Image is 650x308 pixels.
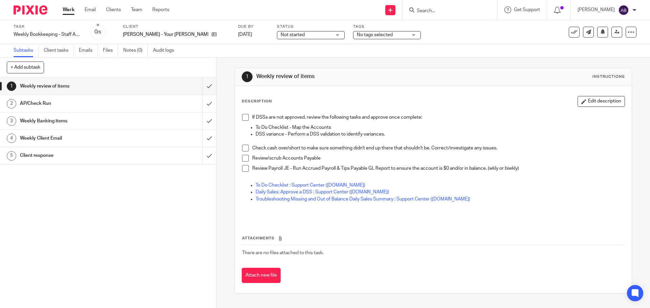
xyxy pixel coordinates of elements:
[256,197,470,202] a: Troubleshooting Missing and Out of Balance Daily Sales Summary : Support Center ([DOMAIN_NAME])
[514,7,540,12] span: Get Support
[7,81,16,91] div: 1
[256,190,389,194] a: Daily Sales: Approve a DSS : Support Center ([DOMAIN_NAME])
[7,116,16,126] div: 3
[357,32,393,37] span: No tags selected
[20,98,137,109] h1: AP/Check Run
[252,165,624,172] p: Review Payroll JE - Run Accrued Payroll & Tips Payable GL Report to ensure the account is $0 and/...
[252,155,624,162] p: Review/scrub Accounts Payable
[106,6,121,13] a: Clients
[123,44,148,57] a: Notes (0)
[277,24,345,29] label: Status
[256,124,624,131] p: To Do Checklist - Map the Accounts
[14,24,81,29] label: Task
[103,44,118,57] a: Files
[20,81,137,91] h1: Weekly review of items
[20,133,137,143] h1: Weekly Client Email
[242,71,253,82] div: 1
[7,134,16,143] div: 4
[578,6,615,13] p: [PERSON_NAME]
[123,24,230,29] label: Client
[44,44,74,57] a: Client tasks
[578,96,625,107] button: Edit description
[618,5,629,16] img: svg%3E
[256,183,365,188] a: To Do Checklist : Support Center ([DOMAIN_NAME])
[20,116,137,126] h1: Weekly Banking items
[7,62,44,73] button: + Add subtask
[252,114,624,121] p: If DSSs are not approved, review the following tasks and approve once complete:
[252,145,624,151] p: Check cash over/short to make sure something didn't end up there that shouldn't be. Correct/inves...
[416,8,477,14] input: Search
[242,236,275,240] span: Attachments
[152,6,169,13] a: Reports
[123,31,208,38] p: [PERSON_NAME] - Your [PERSON_NAME] LLC
[94,28,101,36] div: 0
[7,99,16,109] div: 2
[242,251,324,255] span: There are no files attached to this task.
[63,6,74,13] a: Work
[242,99,272,104] p: Description
[256,131,624,138] p: DSS variance - Perform a DSS validation to identify variances.
[592,74,625,79] div: Instructions
[256,73,448,80] h1: Weekly review of items
[353,24,421,29] label: Tags
[238,32,252,37] span: [DATE]
[14,31,81,38] div: Weekly Bookkeeping - Staff Accountant - YPJ
[79,44,98,57] a: Emails
[85,6,96,13] a: Email
[14,5,47,15] img: Pixie
[14,44,39,57] a: Subtasks
[7,151,16,161] div: 5
[20,150,137,161] h1: Client response
[242,268,281,283] button: Attach new file
[281,32,305,37] span: Not started
[97,30,101,34] small: /5
[131,6,142,13] a: Team
[238,24,268,29] label: Due by
[153,44,179,57] a: Audit logs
